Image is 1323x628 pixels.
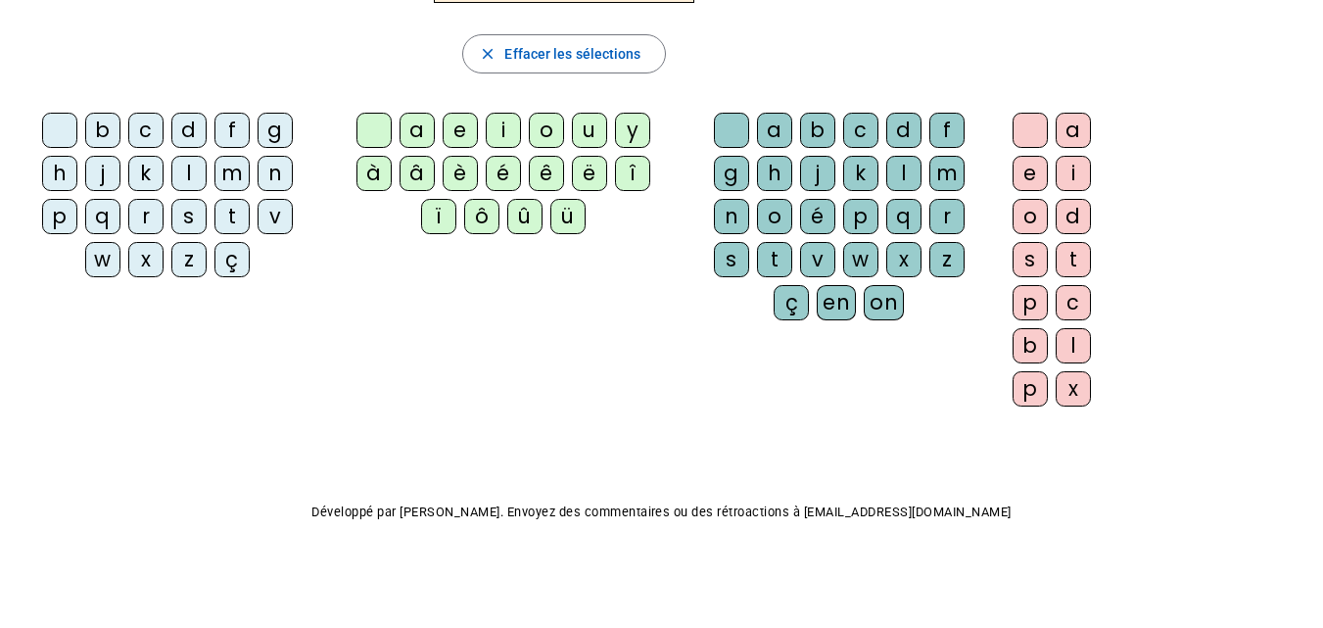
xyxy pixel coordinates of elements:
div: t [757,242,792,277]
div: ü [550,199,586,234]
div: e [1013,156,1048,191]
div: a [400,113,435,148]
div: ô [464,199,499,234]
div: on [864,285,904,320]
div: d [886,113,921,148]
div: j [800,156,835,191]
div: c [843,113,878,148]
div: ê [529,156,564,191]
div: c [128,113,164,148]
div: m [929,156,965,191]
div: é [800,199,835,234]
div: q [886,199,921,234]
div: t [214,199,250,234]
div: p [42,199,77,234]
div: h [42,156,77,191]
div: ç [214,242,250,277]
div: v [800,242,835,277]
div: i [1056,156,1091,191]
div: o [757,199,792,234]
button: Effacer les sélections [462,34,665,73]
div: a [1056,113,1091,148]
div: y [615,113,650,148]
div: g [258,113,293,148]
div: w [843,242,878,277]
div: h [757,156,792,191]
div: d [1056,199,1091,234]
div: b [85,113,120,148]
div: n [258,156,293,191]
div: k [843,156,878,191]
div: ë [572,156,607,191]
div: s [171,199,207,234]
div: â [400,156,435,191]
div: t [1056,242,1091,277]
div: z [929,242,965,277]
div: o [529,113,564,148]
div: j [85,156,120,191]
div: é [486,156,521,191]
p: Développé par [PERSON_NAME]. Envoyez des commentaires ou des rétroactions à [EMAIL_ADDRESS][DOMAI... [16,501,1307,524]
div: d [171,113,207,148]
div: e [443,113,478,148]
div: r [929,199,965,234]
span: Effacer les sélections [504,42,640,66]
div: x [1056,371,1091,407]
div: x [886,242,921,277]
div: z [171,242,207,277]
div: f [929,113,965,148]
div: u [572,113,607,148]
div: l [886,156,921,191]
div: o [1013,199,1048,234]
div: f [214,113,250,148]
div: è [443,156,478,191]
div: q [85,199,120,234]
div: k [128,156,164,191]
div: b [1013,328,1048,363]
div: en [817,285,856,320]
div: g [714,156,749,191]
mat-icon: close [479,45,496,63]
div: m [214,156,250,191]
div: p [1013,285,1048,320]
div: p [1013,371,1048,407]
div: l [1056,328,1091,363]
div: a [757,113,792,148]
div: v [258,199,293,234]
div: b [800,113,835,148]
div: à [356,156,392,191]
div: n [714,199,749,234]
div: s [1013,242,1048,277]
div: î [615,156,650,191]
div: c [1056,285,1091,320]
div: r [128,199,164,234]
div: û [507,199,543,234]
div: x [128,242,164,277]
div: i [486,113,521,148]
div: ï [421,199,456,234]
div: ç [774,285,809,320]
div: p [843,199,878,234]
div: s [714,242,749,277]
div: w [85,242,120,277]
div: l [171,156,207,191]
